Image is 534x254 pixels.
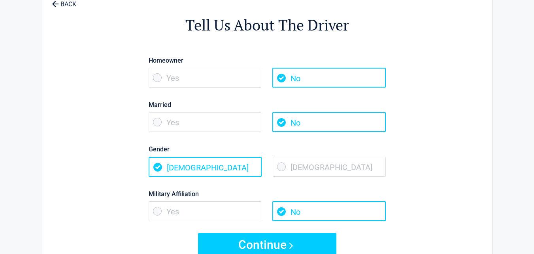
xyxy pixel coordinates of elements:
span: No [272,201,385,221]
label: Military Affiliation [149,189,386,199]
span: Yes [149,201,262,221]
span: Yes [149,68,262,88]
span: Yes [149,112,262,132]
span: No [272,68,385,88]
span: [DEMOGRAPHIC_DATA] [273,157,386,177]
label: Married [149,99,386,110]
h2: Tell Us About The Driver [86,15,449,35]
label: Homeowner [149,55,386,66]
span: No [272,112,385,132]
span: [DEMOGRAPHIC_DATA] [149,157,262,177]
label: Gender [149,144,386,155]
